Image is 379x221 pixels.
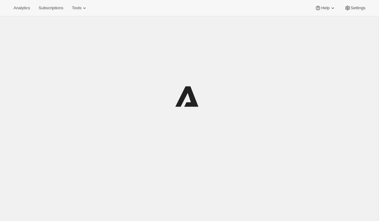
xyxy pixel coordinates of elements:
span: Subscriptions [39,6,63,10]
span: Analytics [14,6,30,10]
span: Help [321,6,329,10]
button: Help [311,4,339,12]
button: Tools [68,4,91,12]
button: Subscriptions [35,4,67,12]
span: Tools [72,6,81,10]
button: Settings [341,4,369,12]
button: Analytics [10,4,34,12]
span: Settings [351,6,365,10]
